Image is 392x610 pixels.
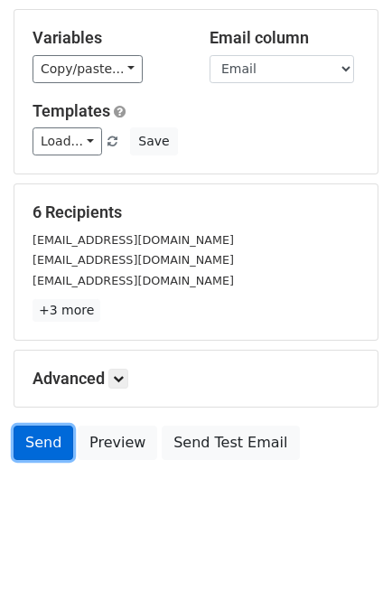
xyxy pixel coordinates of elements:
h5: Email column [210,28,359,48]
h5: Advanced [33,369,359,389]
iframe: Chat Widget [302,523,392,610]
small: [EMAIL_ADDRESS][DOMAIN_NAME] [33,274,234,287]
a: Send [14,426,73,460]
small: [EMAIL_ADDRESS][DOMAIN_NAME] [33,233,234,247]
h5: 6 Recipients [33,202,359,222]
button: Save [130,127,177,155]
small: [EMAIL_ADDRESS][DOMAIN_NAME] [33,253,234,267]
a: Preview [78,426,157,460]
h5: Variables [33,28,182,48]
a: Send Test Email [162,426,299,460]
a: Load... [33,127,102,155]
a: +3 more [33,299,100,322]
a: Templates [33,101,110,120]
a: Copy/paste... [33,55,143,83]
